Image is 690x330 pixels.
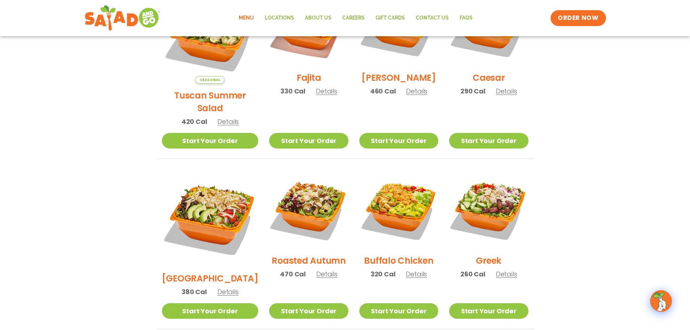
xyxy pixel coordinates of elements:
[496,270,517,279] span: Details
[162,272,259,285] h2: [GEOGRAPHIC_DATA]
[181,287,207,297] span: 380 Cal
[217,117,239,126] span: Details
[84,4,161,33] img: new-SAG-logo-768×292
[181,117,207,126] span: 420 Cal
[280,86,305,96] span: 330 Cal
[195,76,225,84] span: Seasonal
[217,287,239,296] span: Details
[162,89,259,114] h2: Tuscan Summer Salad
[233,10,259,26] a: Menu
[551,10,606,26] a: ORDER NOW
[316,270,338,279] span: Details
[496,87,517,96] span: Details
[361,71,436,84] h2: [PERSON_NAME]
[449,133,528,149] a: Start Your Order
[162,303,259,319] a: Start Your Order
[259,10,300,26] a: Locations
[162,133,259,149] a: Start Your Order
[272,254,346,267] h2: Roasted Autumn
[651,291,671,311] img: wpChatIcon
[370,10,410,26] a: GIFT CARDS
[460,86,485,96] span: 290 Cal
[337,10,370,26] a: Careers
[406,270,427,279] span: Details
[359,170,438,249] img: Product photo for Buffalo Chicken Salad
[449,170,528,249] img: Product photo for Greek Salad
[558,14,598,22] span: ORDER NOW
[406,87,427,96] span: Details
[364,254,433,267] h2: Buffalo Chicken
[269,303,348,319] a: Start Your Order
[316,87,337,96] span: Details
[233,10,478,26] nav: Menu
[162,170,259,267] img: Product photo for BBQ Ranch Salad
[297,71,321,84] h2: Fajita
[300,10,337,26] a: About Us
[280,269,306,279] span: 470 Cal
[460,269,485,279] span: 260 Cal
[269,170,348,249] img: Product photo for Roasted Autumn Salad
[454,10,478,26] a: FAQs
[359,303,438,319] a: Start Your Order
[449,303,528,319] a: Start Your Order
[473,71,505,84] h2: Caesar
[269,133,348,149] a: Start Your Order
[371,269,396,279] span: 320 Cal
[476,254,501,267] h2: Greek
[359,133,438,149] a: Start Your Order
[370,86,396,96] span: 460 Cal
[410,10,454,26] a: Contact Us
